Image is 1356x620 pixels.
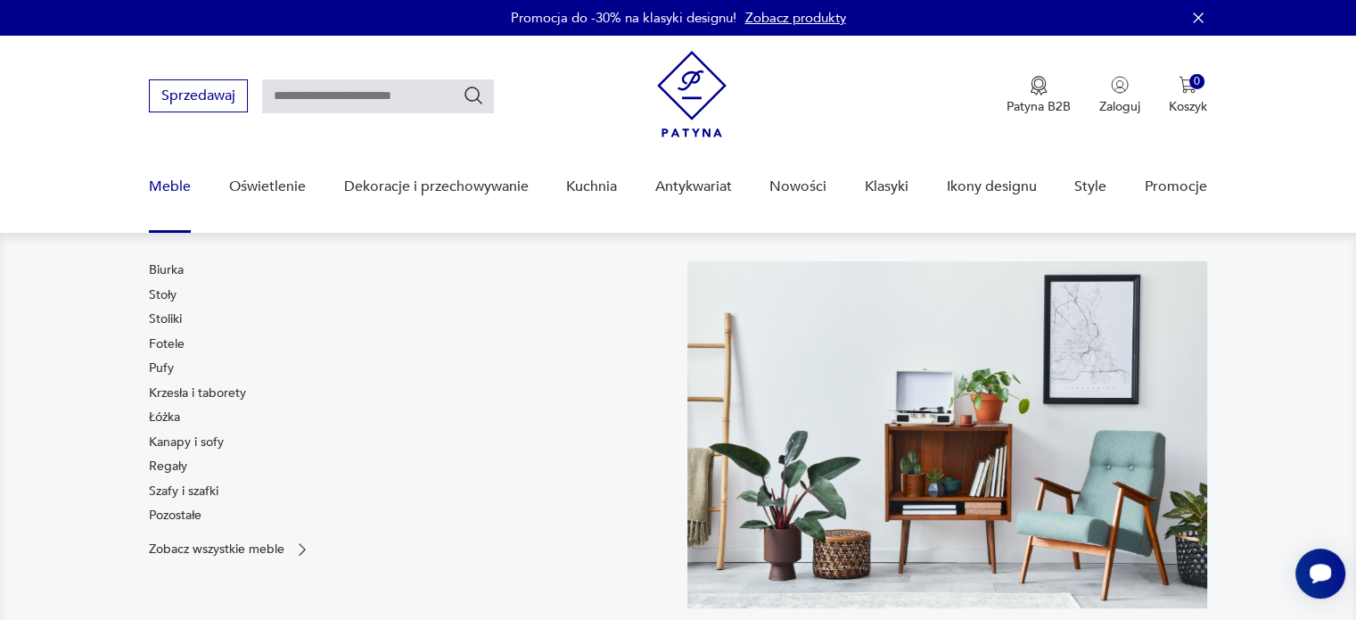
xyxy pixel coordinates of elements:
a: Stoliki [149,310,182,328]
a: Sprzedawaj [149,91,248,103]
a: Biurka [149,261,184,279]
a: Krzesła i taborety [149,384,246,402]
a: Ikona medaluPatyna B2B [1007,76,1071,115]
button: 0Koszyk [1169,76,1207,115]
a: Oświetlenie [229,153,306,221]
iframe: Smartsupp widget button [1295,549,1345,599]
a: Antykwariat [655,153,732,221]
p: Patyna B2B [1007,98,1071,115]
a: Kuchnia [566,153,617,221]
a: Promocje [1145,153,1207,221]
a: Fotele [149,335,185,353]
a: Dekoracje i przechowywanie [343,153,528,221]
a: Meble [149,153,191,221]
img: Ikona medalu [1030,76,1048,95]
button: Zaloguj [1099,76,1140,115]
p: Promocja do -30% na klasyki designu! [511,9,736,27]
p: Koszyk [1169,98,1207,115]
button: Patyna B2B [1007,76,1071,115]
a: Ikony designu [946,153,1036,221]
button: Szukaj [463,85,484,106]
img: Ikona koszyka [1179,76,1196,94]
a: Regały [149,458,187,475]
a: Klasyki [865,153,908,221]
img: 969d9116629659dbb0bd4e745da535dc.jpg [687,261,1207,608]
a: Stoły [149,286,177,304]
a: Zobacz wszystkie meble [149,541,311,558]
div: 0 [1189,74,1204,89]
a: Pufy [149,360,174,377]
a: Szafy i szafki [149,483,218,500]
button: Sprzedawaj [149,79,248,112]
a: Zobacz produkty [745,9,846,27]
a: Łóżka [149,409,180,426]
a: Nowości [769,153,826,221]
p: Zobacz wszystkie meble [149,543,284,555]
a: Kanapy i sofy [149,434,224,451]
p: Zaloguj [1099,98,1140,115]
img: Ikonka użytkownika [1111,76,1129,94]
a: Style [1074,153,1106,221]
img: Patyna - sklep z meblami i dekoracjami vintage [657,51,727,137]
a: Pozostałe [149,507,201,525]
